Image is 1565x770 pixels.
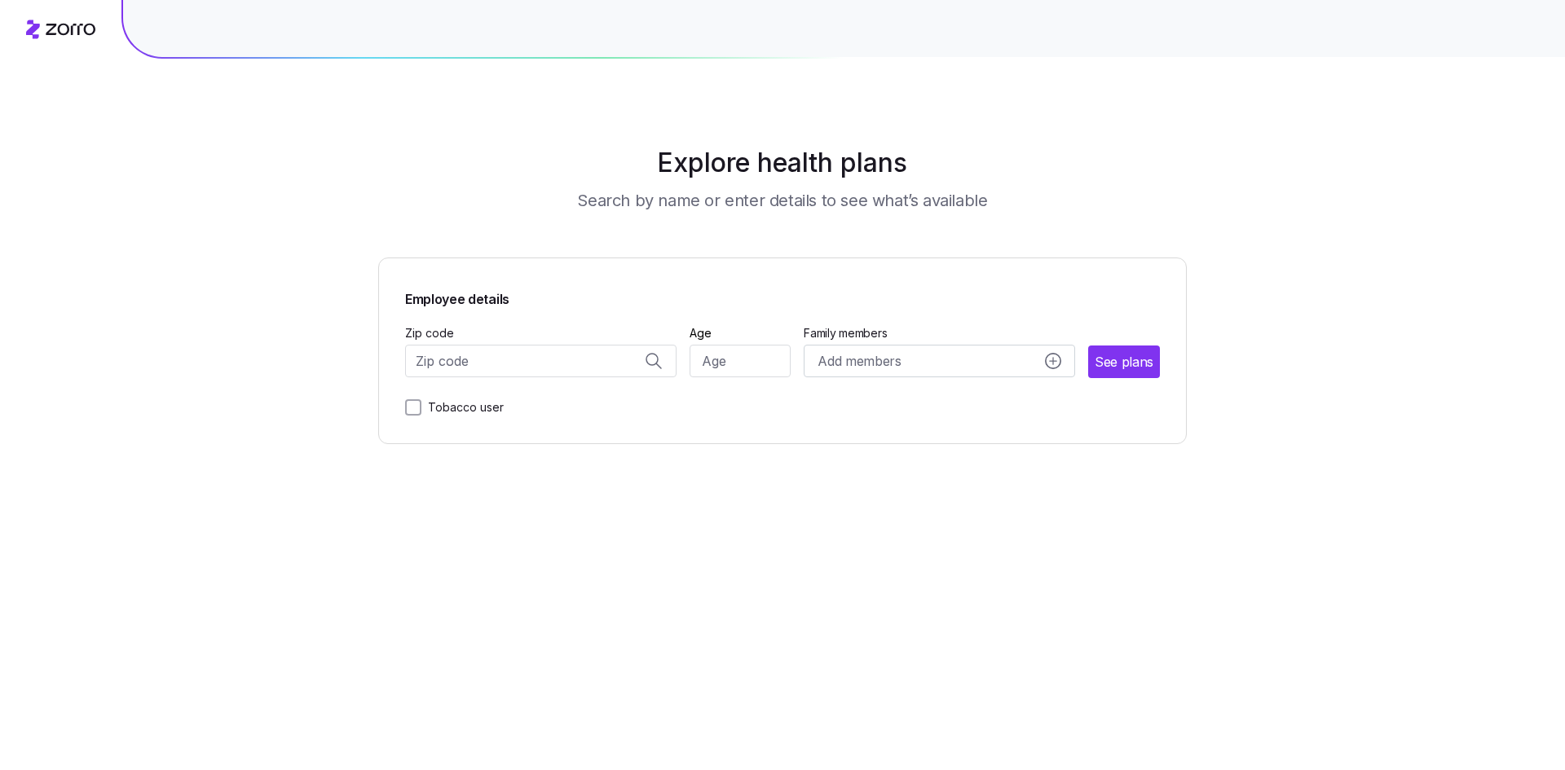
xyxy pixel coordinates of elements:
[419,143,1147,183] h1: Explore health plans
[421,398,504,417] label: Tobacco user
[405,324,454,342] label: Zip code
[405,284,509,310] span: Employee details
[690,345,791,377] input: Age
[405,345,677,377] input: Zip code
[1045,353,1061,369] svg: add icon
[804,325,1075,341] span: Family members
[1088,345,1160,378] button: See plans
[577,189,987,212] h3: Search by name or enter details to see what’s available
[1095,352,1153,372] span: See plans
[690,324,712,342] label: Age
[804,345,1075,377] button: Add membersadd icon
[818,351,901,372] span: Add members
